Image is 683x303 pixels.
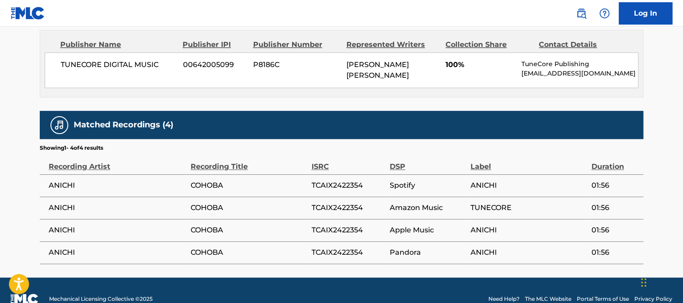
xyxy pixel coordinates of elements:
[346,39,439,50] div: Represented Writers
[471,152,587,172] div: Label
[49,202,186,213] span: ANICHI
[471,180,587,191] span: ANICHI
[591,247,639,258] span: 01:56
[576,8,587,19] img: search
[596,4,613,22] div: Help
[74,120,173,130] h5: Matched Recordings (4)
[191,247,307,258] span: COHOBA
[471,225,587,236] span: ANICHI
[49,247,186,258] span: ANICHI
[191,202,307,213] span: COHOBA
[488,295,520,303] a: Need Help?
[191,152,307,172] div: Recording Title
[49,152,186,172] div: Recording Artist
[390,247,466,258] span: Pandora
[591,202,639,213] span: 01:56
[599,8,610,19] img: help
[40,144,103,152] p: Showing 1 - 4 of 4 results
[577,295,629,303] a: Portal Terms of Use
[311,202,385,213] span: TCAIX2422354
[591,180,639,191] span: 01:56
[183,59,246,70] span: 00642005099
[49,295,153,303] span: Mechanical Licensing Collective © 2025
[591,152,639,172] div: Duration
[525,295,571,303] a: The MLC Website
[521,59,638,69] p: TuneCore Publishing
[638,260,683,303] iframe: Chat Widget
[191,225,307,236] span: COHOBA
[61,59,176,70] span: TUNECORE DIGITAL MUSIC
[390,180,466,191] span: Spotify
[446,39,532,50] div: Collection Share
[471,247,587,258] span: ANICHI
[572,4,590,22] a: Public Search
[191,180,307,191] span: COHOBA
[634,295,672,303] a: Privacy Policy
[183,39,246,50] div: Publisher IPI
[619,2,672,25] a: Log In
[539,39,625,50] div: Contact Details
[49,225,186,236] span: ANICHI
[311,152,385,172] div: ISRC
[54,120,65,130] img: Matched Recordings
[49,180,186,191] span: ANICHI
[641,269,646,296] div: Drag
[253,59,340,70] span: P8186C
[390,202,466,213] span: Amazon Music
[390,225,466,236] span: Apple Music
[311,225,385,236] span: TCAIX2422354
[311,247,385,258] span: TCAIX2422354
[390,152,466,172] div: DSP
[346,60,409,80] span: [PERSON_NAME] [PERSON_NAME]
[11,7,45,20] img: MLC Logo
[311,180,385,191] span: TCAIX2422354
[471,202,587,213] span: TUNECORE
[446,59,515,70] span: 100%
[253,39,339,50] div: Publisher Number
[60,39,176,50] div: Publisher Name
[521,69,638,78] p: [EMAIL_ADDRESS][DOMAIN_NAME]
[591,225,639,236] span: 01:56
